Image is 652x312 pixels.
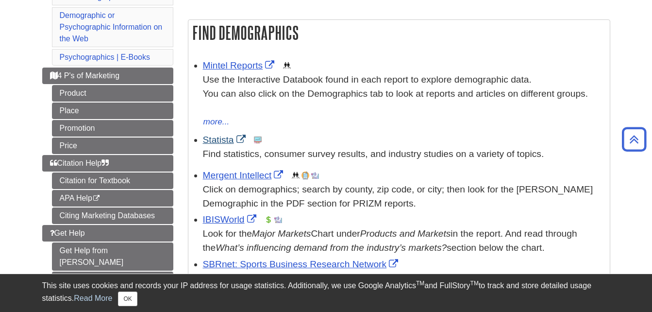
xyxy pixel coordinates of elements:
a: 4 P's of Marketing [42,68,173,84]
a: Price [52,138,173,154]
img: Company Information [301,172,309,179]
span: 4 P's of Marketing [50,71,120,80]
span: Citation Help [50,159,109,167]
img: Industry Report [311,172,319,179]
a: Product [52,85,173,102]
i: Products and Markets [360,228,451,239]
a: Read More [74,294,112,302]
i: Major Markets [252,228,311,239]
img: Industry Report [274,216,282,224]
a: Psychographics | E-Books [60,53,150,61]
a: How To Guides [52,272,173,288]
a: Place [52,103,173,119]
button: Close [118,292,137,306]
div: This site uses cookies and records your IP address for usage statistics. Additionally, we use Goo... [42,280,610,306]
i: What’s influencing demand from the industry’s markets? [216,243,447,253]
a: Link opens in new window [203,170,286,180]
div: Look for the Chart under in the report. And read through the section below the chart. [203,227,605,255]
div: Click on demographics; search by county, zip code, or city; then look for the [PERSON_NAME] Demog... [203,183,605,211]
a: Get Help from [PERSON_NAME] [52,243,173,271]
a: Get Help [42,225,173,242]
a: Link opens in new window [203,214,259,225]
div: Use the Interactive Databook found in each report to explore demographic data. You can also click... [203,73,605,115]
a: Link opens in new window [203,60,277,70]
img: Statistics [254,136,262,144]
a: Citation for Textbook [52,173,173,189]
p: Find statistics, consumer survey results, and industry studies on a variety of topics. [203,147,605,161]
a: Demographic or Psychographic Information on the Web [60,11,163,43]
span: Get Help [50,229,85,237]
a: Promotion [52,120,173,137]
a: Link opens in new window [203,259,401,269]
img: Demographics [283,62,291,69]
img: Financial Report [265,216,272,224]
h2: Find Demographics [188,20,610,46]
a: Link opens in new window [203,135,248,145]
img: Demographics [292,172,300,179]
sup: TM [416,280,424,287]
a: APA Help [52,190,173,207]
i: This link opens in a new window [92,195,100,202]
sup: TM [470,280,479,287]
a: Citation Help [42,155,173,172]
a: Citing Marketing Databases [52,208,173,224]
a: Back to Top [619,133,650,146]
button: more... [203,115,230,129]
